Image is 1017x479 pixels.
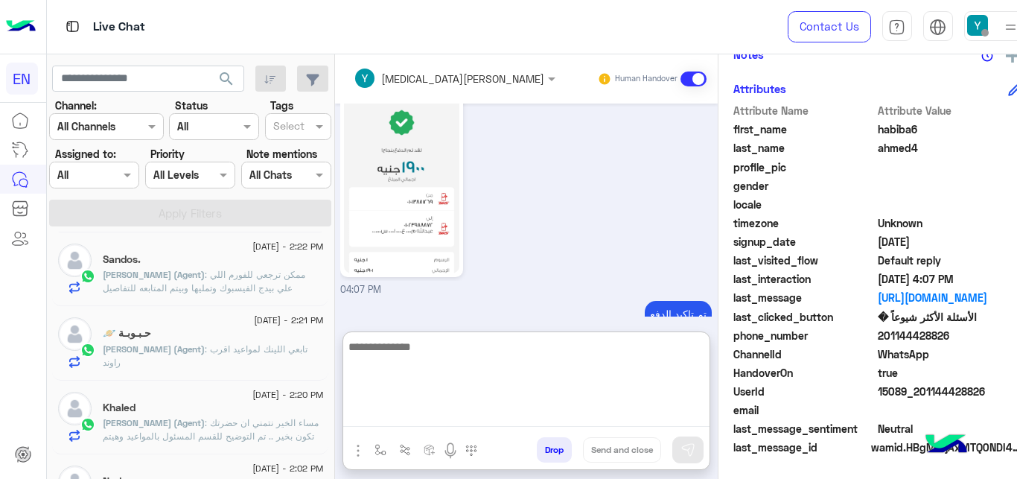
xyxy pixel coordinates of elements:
[733,365,876,381] span: HandoverOn
[733,82,786,95] h6: Attributes
[441,442,459,460] img: send voice note
[103,417,319,455] span: مساء الخير نتمني ان حضرتك تكون بخير .. تم التوضيح للقسم المسئول بالمواعيد وهيتم التواصل والمتابعه
[80,269,95,284] img: WhatsApp
[252,240,323,253] span: [DATE] - 2:22 PM
[733,271,876,287] span: last_interaction
[58,317,92,351] img: defaultAdmin.png
[103,253,141,266] h5: Sandos.
[733,48,764,61] h6: Notes
[6,63,38,95] div: EN
[103,269,205,280] span: [PERSON_NAME] (Agent)
[6,11,36,42] img: Logo
[252,388,323,402] span: [DATE] - 2:20 PM
[788,11,871,42] a: Contact Us
[175,98,208,113] label: Status
[733,309,876,325] span: last_clicked_button
[537,437,572,463] button: Drop
[733,197,876,212] span: locale
[208,66,245,98] button: search
[733,215,876,231] span: timezone
[55,98,97,113] label: Channel:
[63,17,82,36] img: tab
[733,103,876,118] span: Attribute Name
[680,442,695,457] img: send message
[417,437,441,462] button: create order
[349,442,367,460] img: send attachment
[920,419,972,472] img: hulul-logo.png
[150,146,185,162] label: Priority
[58,244,92,277] img: defaultAdmin.png
[733,346,876,362] span: ChannelId
[929,19,946,36] img: tab
[424,444,436,456] img: create order
[882,11,912,42] a: tab
[217,70,235,88] span: search
[392,437,417,462] button: Trigger scenario
[733,178,876,194] span: gender
[344,92,459,273] img: 1101010258853025.jpg
[374,444,386,456] img: select flow
[80,343,95,358] img: WhatsApp
[103,327,151,340] h5: حـبـوبـة 🪐
[733,328,876,343] span: phone_number
[733,384,876,399] span: UserId
[368,437,392,462] button: select flow
[399,444,411,456] img: Trigger scenario
[340,284,381,295] span: 04:07 PM
[103,343,205,355] span: [PERSON_NAME] (Agent)
[615,73,678,85] small: Human Handover
[583,437,661,463] button: Send and close
[733,121,876,137] span: first_name
[733,234,876,250] span: signup_date
[733,421,876,437] span: last_message_sentiment
[465,445,477,457] img: make a call
[270,98,293,113] label: Tags
[271,118,305,137] div: Select
[733,140,876,156] span: last_name
[645,301,712,327] p: 10/9/2025, 4:15 PM
[103,417,205,428] span: [PERSON_NAME] (Agent)
[967,15,988,36] img: userImage
[103,402,136,414] h5: Khaled
[55,146,116,162] label: Assigned to:
[733,159,876,175] span: profile_pic
[733,440,868,455] span: last_message_id
[58,392,92,425] img: defaultAdmin.png
[888,19,905,36] img: tab
[93,17,145,37] p: Live Chat
[733,290,876,305] span: last_message
[981,50,993,62] img: notes
[246,146,317,162] label: Note mentions
[49,200,331,226] button: Apply Filters
[733,402,876,418] span: email
[252,462,323,475] span: [DATE] - 2:02 PM
[254,314,323,327] span: [DATE] - 2:21 PM
[103,343,307,368] span: تابعي اللينك لمواعيد اقرب راوند
[733,253,876,268] span: last_visited_flow
[80,417,95,432] img: WhatsApp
